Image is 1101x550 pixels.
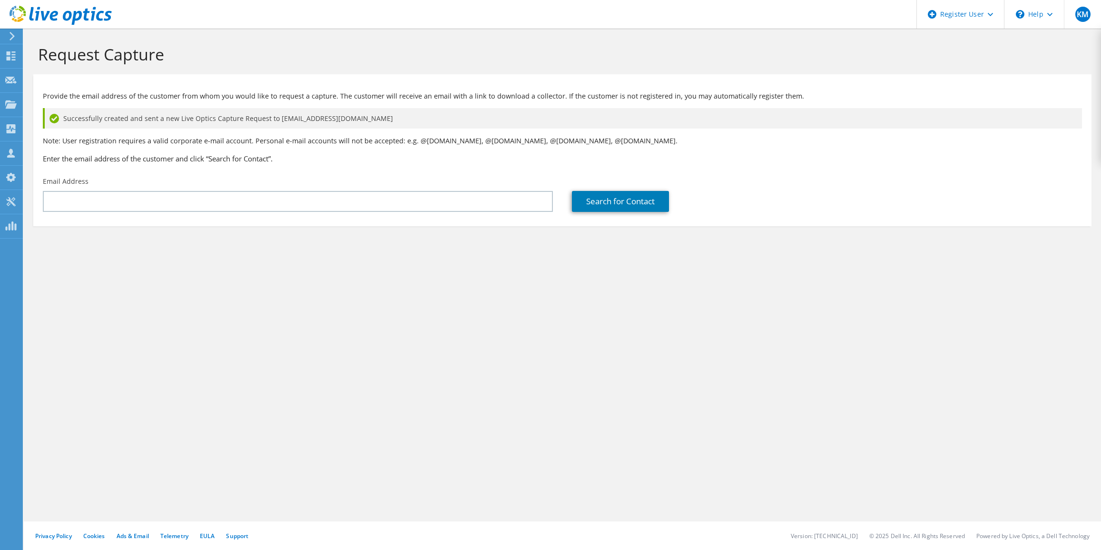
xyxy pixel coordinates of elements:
span: Successfully created and sent a new Live Optics Capture Request to [EMAIL_ADDRESS][DOMAIN_NAME] [63,113,393,124]
svg: \n [1016,10,1024,19]
a: Ads & Email [117,532,149,540]
p: Provide the email address of the customer from whom you would like to request a capture. The cust... [43,91,1082,101]
p: Note: User registration requires a valid corporate e-mail account. Personal e-mail accounts will ... [43,136,1082,146]
span: KM [1075,7,1091,22]
a: Support [226,532,248,540]
a: Search for Contact [572,191,669,212]
a: Cookies [83,532,105,540]
h1: Request Capture [38,44,1082,64]
label: Email Address [43,177,88,186]
a: Privacy Policy [35,532,72,540]
a: Telemetry [160,532,188,540]
a: EULA [200,532,215,540]
li: © 2025 Dell Inc. All Rights Reserved [869,532,965,540]
li: Powered by Live Optics, a Dell Technology [976,532,1090,540]
li: Version: [TECHNICAL_ID] [791,532,858,540]
h3: Enter the email address of the customer and click “Search for Contact”. [43,153,1082,164]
